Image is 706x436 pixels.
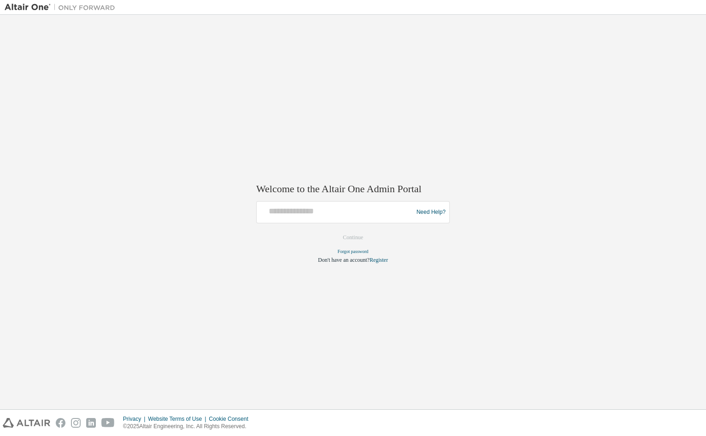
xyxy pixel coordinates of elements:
[71,418,81,428] img: instagram.svg
[370,257,388,264] a: Register
[5,3,120,12] img: Altair One
[3,418,50,428] img: altair_logo.svg
[86,418,96,428] img: linkedin.svg
[338,249,369,254] a: Forgot password
[256,183,450,195] h2: Welcome to the Altair One Admin Portal
[101,418,115,428] img: youtube.svg
[318,257,370,264] span: Don't have an account?
[209,415,253,423] div: Cookie Consent
[56,418,65,428] img: facebook.svg
[148,415,209,423] div: Website Terms of Use
[123,423,254,430] p: © 2025 Altair Engineering, Inc. All Rights Reserved.
[123,415,148,423] div: Privacy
